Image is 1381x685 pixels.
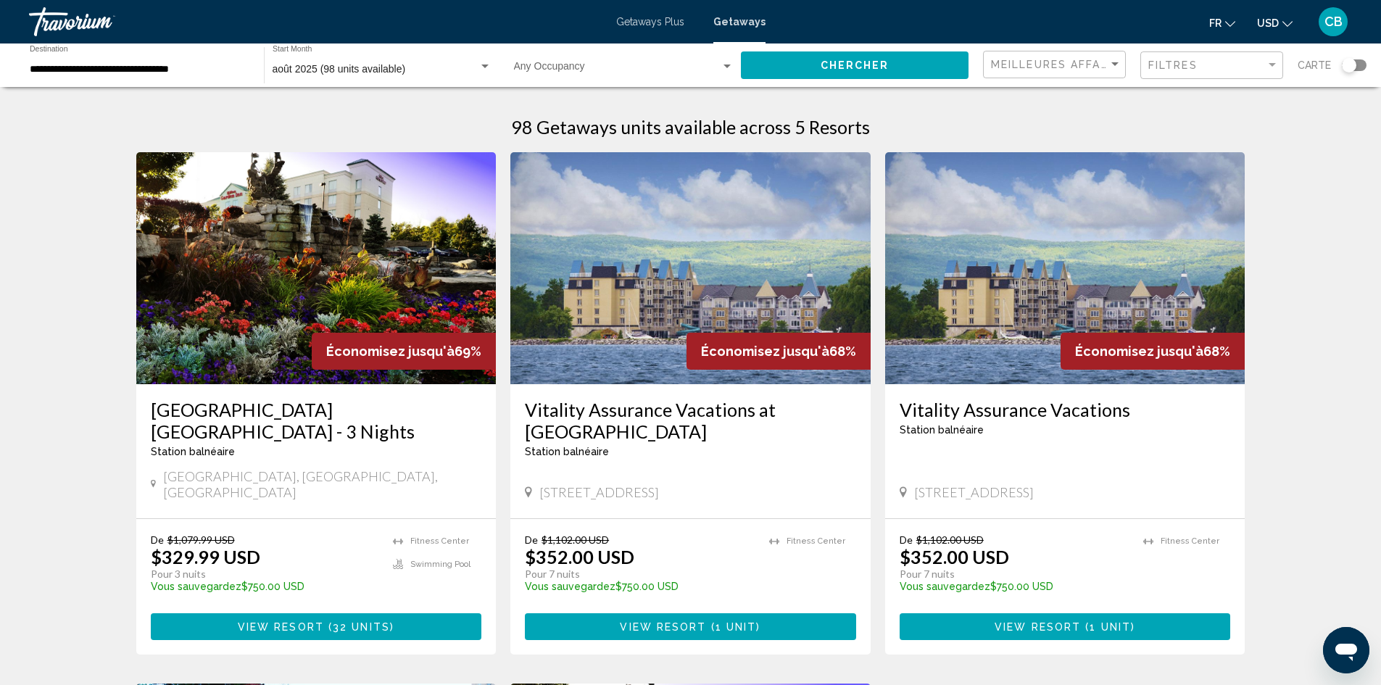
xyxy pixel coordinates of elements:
span: ( ) [1081,621,1135,633]
img: ii_chx1.jpg [510,152,871,384]
button: View Resort(1 unit) [900,613,1231,640]
span: $1,079.99 USD [167,534,235,546]
p: $750.00 USD [151,581,379,592]
span: Swimming Pool [410,560,470,569]
span: USD [1257,17,1279,29]
span: Vous sauvegardez [525,581,615,592]
a: Vitality Assurance Vacations at [GEOGRAPHIC_DATA] [525,399,856,442]
p: Pour 3 nuits [151,568,379,581]
span: Station balnéaire [525,446,609,457]
img: ii_c2x1.jpg [885,152,1245,384]
span: View Resort [995,621,1081,633]
span: Économisez jusqu'à [326,344,455,359]
iframe: Bouton de lancement de la fenêtre de messagerie [1323,627,1369,673]
span: 32 units [333,621,390,633]
button: Chercher [741,51,969,78]
a: Vitality Assurance Vacations [900,399,1231,420]
p: Pour 7 nuits [900,568,1129,581]
span: [STREET_ADDRESS] [539,484,659,500]
a: Getaways [713,16,766,28]
span: [GEOGRAPHIC_DATA], [GEOGRAPHIC_DATA], [GEOGRAPHIC_DATA] [163,468,481,500]
span: Vous sauvegardez [900,581,990,592]
span: 1 unit [716,621,757,633]
p: $750.00 USD [525,581,755,592]
span: Vous sauvegardez [151,581,241,592]
span: 1 unit [1090,621,1131,633]
p: $750.00 USD [900,581,1129,592]
p: $352.00 USD [900,546,1009,568]
button: View Resort(1 unit) [525,613,856,640]
span: $1,102.00 USD [542,534,609,546]
span: Filtres [1148,59,1198,71]
span: ( ) [707,621,761,633]
span: ( ) [324,621,394,633]
button: View Resort(32 units) [151,613,482,640]
span: Fitness Center [787,536,845,546]
button: Filter [1140,51,1283,80]
span: $1,102.00 USD [916,534,984,546]
span: Station balnéaire [900,424,984,436]
span: fr [1209,17,1222,29]
h1: 98 Getaways units available across 5 Resorts [511,116,870,138]
span: Station balnéaire [151,446,235,457]
span: De [525,534,538,546]
span: Meilleures affaires [991,59,1128,70]
img: RM70E01X.jpg [136,152,497,384]
div: 68% [687,333,871,370]
div: 69% [312,333,496,370]
span: août 2025 (98 units available) [273,63,406,75]
span: Économisez jusqu'à [1075,344,1203,359]
p: Pour 7 nuits [525,568,755,581]
button: Change language [1209,12,1235,33]
span: CB [1324,14,1343,29]
a: [GEOGRAPHIC_DATA] [GEOGRAPHIC_DATA] - 3 Nights [151,399,482,442]
span: Carte [1298,55,1331,75]
mat-select: Sort by [991,59,1121,71]
p: $352.00 USD [525,546,634,568]
span: View Resort [620,621,706,633]
a: Travorium [29,7,602,36]
span: Chercher [821,60,889,72]
button: User Menu [1314,7,1352,37]
div: 68% [1061,333,1245,370]
a: Getaways Plus [616,16,684,28]
span: De [900,534,913,546]
span: Économisez jusqu'à [701,344,829,359]
span: Fitness Center [1161,536,1219,546]
p: $329.99 USD [151,546,260,568]
span: View Resort [238,621,324,633]
span: De [151,534,164,546]
span: [STREET_ADDRESS] [914,484,1034,500]
button: Change currency [1257,12,1293,33]
span: Fitness Center [410,536,469,546]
